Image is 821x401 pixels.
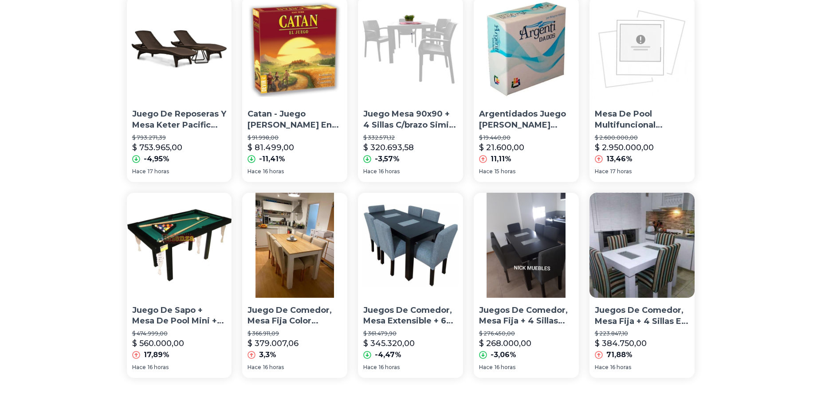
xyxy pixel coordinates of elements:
p: $ 793.271,39 [132,134,227,141]
span: Hace [363,364,377,371]
p: -11,41% [259,154,285,164]
a: Juegos De Comedor, Mesa Fija + 4 Sillas En Chenille LolaJuegos De Comedor, Mesa Fija + 4 Sillas E... [589,193,695,378]
p: $ 268.000,00 [479,337,531,350]
p: $ 91.998,00 [247,134,342,141]
p: $ 379.007,06 [247,337,299,350]
p: $ 474.999,00 [132,330,227,337]
p: 11,11% [491,154,511,164]
p: Mesa De Pool Multifuncional [PERSON_NAME] Pool Con Juego De Bancos [595,109,689,131]
span: 16 horas [148,364,169,371]
p: Catan - Juego [PERSON_NAME] En Español - Devir [247,109,342,131]
span: 15 horas [495,168,515,175]
span: 16 horas [263,168,284,175]
p: Juegos De Comedor, Mesa Fija + 4 Sillas Vestidas En Chenille [479,305,574,327]
span: Hace [363,168,377,175]
p: $ 2.600.000,00 [595,134,689,141]
p: $ 2.950.000,00 [595,141,654,154]
a: Juegos De Comedor, Mesa Extensible + 6 Sillas En ChenilleJuegos De Comedor, Mesa Extensible + 6 S... [358,193,463,378]
p: Juegos De Comedor, Mesa Extensible + 6 Sillas En Chenille [363,305,458,327]
p: 13,46% [606,154,632,164]
p: $ 560.000,00 [132,337,184,350]
p: $ 21.600,00 [479,141,524,154]
span: Hace [479,168,493,175]
span: Hace [132,168,146,175]
p: Juego Mesa 90x90 + 4 Sillas C/brazo Simil Rattan Jardin Bar [363,109,458,131]
span: Hace [595,168,609,175]
span: Hace [595,364,609,371]
span: Hace [247,364,261,371]
p: -4,47% [375,350,401,360]
p: -3,06% [491,350,516,360]
img: Juegos De Comedor, Mesa Extensible + 6 Sillas En Chenille [358,193,463,298]
span: 17 horas [148,168,169,175]
img: Juegos De Comedor, Mesa Fija + 4 Sillas En Chenille Lola [589,193,695,298]
p: 3,3% [259,350,276,360]
img: Juego De Comedor, Mesa Fija Color Paraiso +6 Sillas Chenille [242,193,347,298]
p: Juegos De Comedor, Mesa Fija + 4 Sillas En Chenille [PERSON_NAME] [595,305,689,327]
p: $ 753.965,00 [132,141,182,154]
p: $ 332.571,12 [363,134,458,141]
p: Juego De Sapo + Mesa De Pool Mini + Accesorios De Juego [132,305,227,327]
span: Hace [247,168,261,175]
img: Juegos De Comedor, Mesa Fija + 4 Sillas Vestidas En Chenille [474,193,579,298]
span: Hace [479,364,493,371]
p: 71,88% [606,350,632,360]
span: 16 horas [379,364,400,371]
p: $ 366.911,09 [247,330,342,337]
p: $ 19.440,00 [479,134,574,141]
span: 17 horas [610,168,632,175]
p: $ 384.750,00 [595,337,647,350]
a: Juegos De Comedor, Mesa Fija + 4 Sillas Vestidas En ChenilleJuegos De Comedor, Mesa Fija + 4 Sill... [474,193,579,378]
p: Juego De Comedor, Mesa Fija Color Paraiso +6 Sillas Chenille [247,305,342,327]
a: Juego De Comedor, Mesa Fija Color Paraiso +6 Sillas ChenilleJuego De Comedor, Mesa Fija Color Par... [242,193,347,378]
p: Juego De Reposeras Y Mesa Keter Pacific Sun Lounger Marron [132,109,227,131]
span: Hace [132,364,146,371]
p: -3,57% [375,154,400,164]
p: $ 320.693,58 [363,141,414,154]
a: Juego De Sapo + Mesa De Pool Mini + Accesorios De JuegoJuego De Sapo + Mesa De Pool Mini + Acceso... [127,193,232,378]
p: Argentidados Juego [PERSON_NAME] Infantil Didactico Fast Food [479,109,574,131]
span: 16 horas [610,364,631,371]
p: -4,95% [144,154,169,164]
img: Juego De Sapo + Mesa De Pool Mini + Accesorios De Juego [127,193,232,298]
p: $ 345.320,00 [363,337,415,350]
p: $ 276.450,00 [479,330,574,337]
p: $ 223.847,10 [595,330,689,337]
span: 16 horas [379,168,400,175]
p: $ 361.479,90 [363,330,458,337]
p: $ 81.499,00 [247,141,294,154]
span: 16 horas [263,364,284,371]
span: 16 horas [495,364,515,371]
p: 17,89% [144,350,169,360]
